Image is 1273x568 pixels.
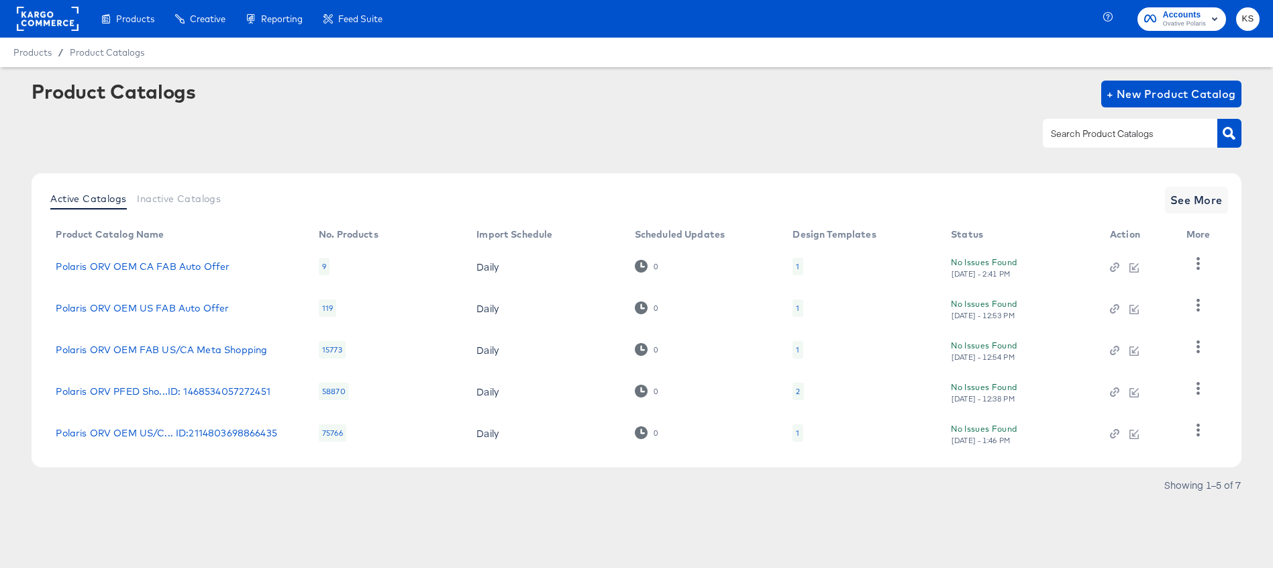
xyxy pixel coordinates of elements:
div: No. Products [319,229,378,240]
button: KS [1236,7,1260,31]
div: 0 [653,387,658,396]
div: Showing 1–5 of 7 [1164,480,1241,489]
a: Product Catalogs [70,47,144,58]
div: 0 [635,343,658,356]
span: See More [1170,191,1223,209]
td: Daily [466,287,623,329]
button: + New Product Catalog [1101,81,1241,107]
button: See More [1165,187,1228,214]
div: 1 [793,424,803,442]
div: Product Catalogs [32,81,195,102]
div: 0 [653,428,658,438]
div: 2 [796,386,800,397]
span: Accounts [1163,8,1206,22]
div: 0 [635,301,658,314]
span: Products [13,47,52,58]
div: Product Catalog Name [56,229,164,240]
div: 0 [635,385,658,397]
div: 1 [793,299,803,317]
div: Scheduled Updates [635,229,725,240]
div: Import Schedule [476,229,552,240]
div: 2 [793,383,803,400]
span: Feed Suite [338,13,383,24]
a: Polaris ORV OEM CA FAB Auto Offer [56,261,230,272]
span: Products [116,13,154,24]
div: 75766 [319,424,346,442]
div: 1 [796,303,799,314]
a: Polaris ORV OEM FAB US/CA Meta Shopping [56,344,267,355]
span: + New Product Catalog [1107,85,1236,103]
a: Polaris ORV OEM US/C... ID:2114803698866435 [56,428,276,438]
div: 58870 [319,383,349,400]
span: KS [1241,11,1254,27]
div: 1 [793,258,803,275]
span: Reporting [261,13,303,24]
div: 1 [796,261,799,272]
div: 1 [796,428,799,438]
td: Daily [466,371,623,412]
th: More [1176,224,1227,246]
div: 15773 [319,341,346,359]
div: 0 [653,262,658,271]
span: Inactive Catalogs [137,193,221,204]
a: Polaris ORV PFED Sho...ID: 1468534057272451 [56,386,270,397]
div: 0 [635,426,658,439]
input: Search Product Catalogs [1048,126,1191,142]
th: Status [940,224,1099,246]
div: 0 [653,345,658,354]
span: Creative [190,13,225,24]
span: Active Catalogs [50,193,126,204]
td: Daily [466,329,623,371]
div: 1 [793,341,803,359]
td: Daily [466,412,623,454]
div: 9 [319,258,329,275]
th: Action [1099,224,1176,246]
div: 1 [796,344,799,355]
div: 0 [653,303,658,313]
a: Polaris ORV OEM US FAB Auto Offer [56,303,229,314]
td: Daily [466,246,623,287]
span: / [52,47,70,58]
span: Ovative Polaris [1163,19,1206,30]
button: AccountsOvative Polaris [1137,7,1226,31]
div: 0 [635,260,658,273]
div: 119 [319,299,336,317]
div: Design Templates [793,229,876,240]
